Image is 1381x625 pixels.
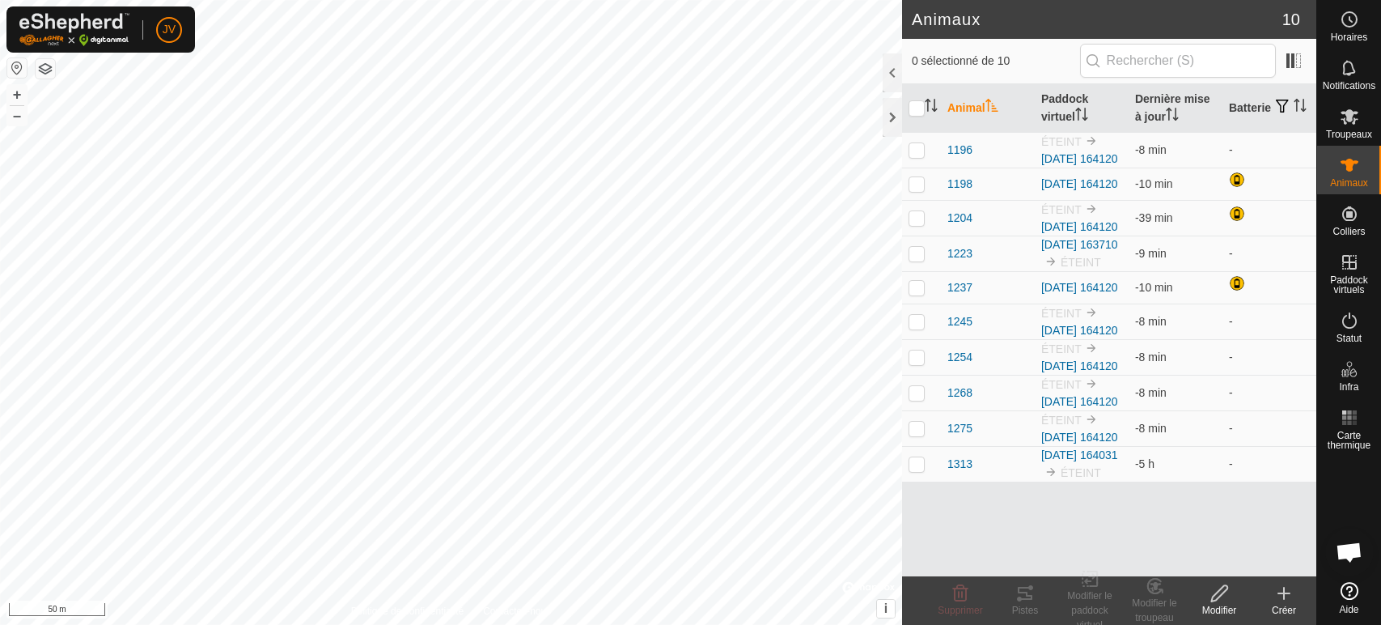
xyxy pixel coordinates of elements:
img: à [1085,306,1098,319]
span: ÉTEINT [1041,135,1082,148]
span: ÉTEINT [1041,342,1082,355]
span: 15 sept. 2025, 12 h 37 [1135,143,1167,156]
p-sorticon: Activer pour trier [1075,110,1088,123]
td: - [1222,446,1316,482]
span: Statut [1337,334,1362,343]
div: Modifier [1187,603,1252,618]
span: Supprimer [938,605,982,616]
span: JV [163,21,176,38]
p-sorticon: Activer pour trier [925,101,938,114]
img: à [1085,134,1098,147]
button: – [7,106,27,125]
span: 1245 [947,313,972,330]
a: [DATE] 164120 [1041,324,1118,337]
a: [DATE] 164120 [1041,220,1118,233]
span: Aide [1339,605,1358,614]
button: Couches de carte [36,59,55,79]
th: Animal [941,84,1035,133]
img: à [1085,377,1098,390]
span: ÉTEINT [1061,466,1101,479]
div: Pistes [993,603,1057,618]
td: - [1222,304,1316,339]
input: Rechercher (S) [1080,44,1276,78]
a: Aide [1317,576,1381,621]
span: 1223 [947,245,972,262]
th: Paddock virtuel [1035,84,1129,133]
a: Politique de confidentialité [351,604,464,619]
span: 1268 [947,385,972,402]
span: 15 sept. 2025, 12 h 37 [1135,422,1167,435]
td: - [1222,236,1316,271]
span: 1237 [947,279,972,296]
span: 1254 [947,349,972,366]
span: Paddock virtuels [1321,275,1377,295]
span: 15 sept. 2025, 12 h 06 [1135,211,1173,224]
div: Créer [1252,603,1316,618]
span: 15 sept. 2025, 12 h 37 [1135,315,1167,328]
span: ÉTEINT [1041,414,1082,427]
span: 15 sept. 2025, 12 h 35 [1135,281,1173,294]
span: ÉTEINT [1041,378,1082,391]
img: à [1085,202,1098,215]
span: Notifications [1323,81,1375,91]
span: Colliers [1332,227,1365,236]
span: 1198 [947,176,972,193]
a: [DATE] 164120 [1041,359,1118,372]
a: [DATE] 164120 [1041,431,1118,444]
span: 15 sept. 2025, 12 h 35 [1135,177,1173,190]
a: [DATE] 164120 [1041,152,1118,165]
span: ÉTEINT [1061,256,1101,269]
img: à [1044,255,1057,268]
a: [DATE] 164120 [1041,395,1118,408]
div: Open chat [1325,528,1374,576]
span: Troupeaux [1326,130,1372,139]
span: 15 sept. 2025, 12 h 37 [1135,351,1167,364]
img: à [1044,466,1057,478]
a: [DATE] 164120 [1041,177,1118,190]
a: Contactez-nous [483,604,551,619]
td: - [1222,339,1316,375]
span: 1204 [947,210,972,227]
span: 15 sept. 2025, 07 h 05 [1135,457,1154,470]
th: Batterie [1222,84,1316,133]
button: i [877,600,895,618]
span: 1275 [947,420,972,437]
span: 15 sept. 2025, 12 h 37 [1135,386,1167,399]
div: Modifier le troupeau [1122,596,1187,625]
span: ÉTEINT [1041,203,1082,216]
a: [DATE] 164031 [1041,449,1118,461]
p-sorticon: Activer pour trier [1294,101,1307,114]
span: 0 sélectionné de 10 [912,53,1080,70]
span: i [884,602,887,615]
a: [DATE] 163710 [1041,238,1118,251]
span: 1313 [947,456,972,473]
p-sorticon: Activer pour trier [985,101,998,114]
img: Logo Gallagher [19,13,129,46]
td: - [1222,132,1316,168]
span: 10 [1282,7,1300,32]
span: Infra [1339,382,1358,392]
button: Réinitialiser la carte [7,58,27,78]
th: Dernière mise à jour [1129,84,1222,133]
p-sorticon: Activer pour trier [1166,110,1179,123]
td: - [1222,410,1316,446]
a: [DATE] 164120 [1041,281,1118,294]
span: 1196 [947,142,972,159]
span: 15 sept. 2025, 12 h 36 [1135,247,1167,260]
h2: Animaux [912,10,1282,29]
img: à [1085,413,1098,426]
button: + [7,85,27,104]
td: - [1222,375,1316,410]
span: Horaires [1331,32,1367,42]
img: à [1085,342,1098,355]
span: Carte thermique [1321,431,1377,450]
span: Animaux [1330,178,1368,188]
span: ÉTEINT [1041,307,1082,320]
